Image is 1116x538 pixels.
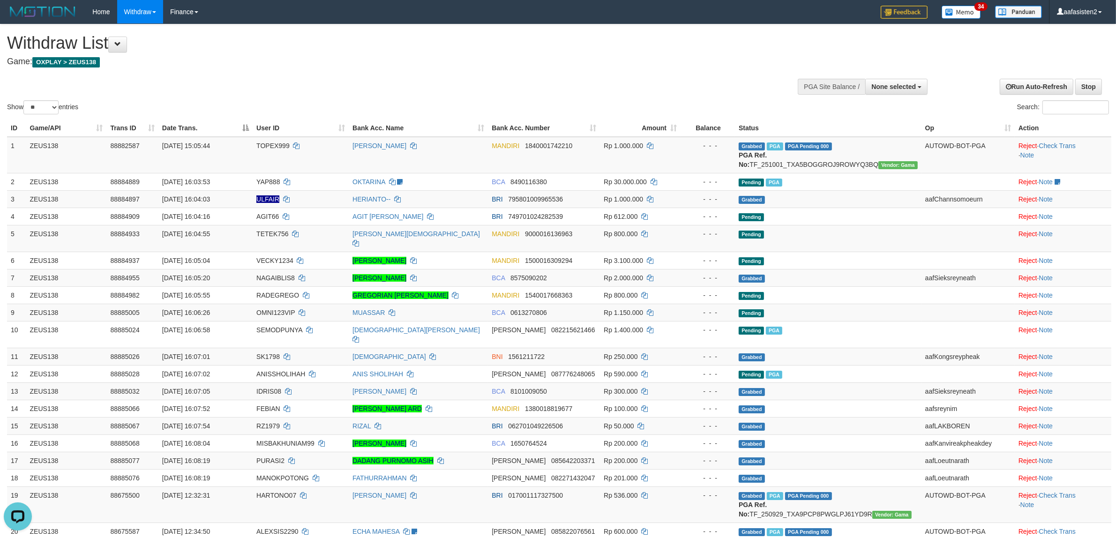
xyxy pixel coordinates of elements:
a: Reject [1019,142,1037,149]
a: RIZAL [352,422,371,430]
th: ID [7,120,26,137]
td: 12 [7,365,26,382]
td: · [1015,269,1111,286]
a: Reject [1019,178,1037,186]
td: ZEUS138 [26,365,107,382]
span: [DATE] 16:05:04 [162,257,210,264]
span: Nama rekening ada tanda titik/strip, harap diedit [256,195,279,203]
th: Op: activate to sort column ascending [921,120,1015,137]
span: Grabbed [739,196,765,204]
span: [DATE] 16:05:55 [162,291,210,299]
span: OMNI123VIP [256,309,295,316]
td: 14 [7,400,26,417]
span: Copy 9000016136963 to clipboard [525,230,572,238]
input: Search: [1042,100,1109,114]
span: [DATE] 16:04:16 [162,213,210,220]
a: MUASSAR [352,309,385,316]
a: Reject [1019,326,1037,334]
td: 1 [7,137,26,173]
span: 88885032 [110,388,139,395]
a: Note [1039,230,1053,238]
span: Rp 3.100.000 [604,257,643,264]
div: - - - [684,404,731,413]
a: Run Auto-Refresh [1000,79,1073,95]
div: - - - [684,177,731,187]
span: [DATE] 16:07:54 [162,422,210,430]
a: Check Trans [1039,528,1076,535]
td: aafChannsomoeurn [921,190,1015,208]
td: ZEUS138 [26,190,107,208]
td: 17 [7,452,26,469]
span: MANDIRI [492,230,519,238]
a: ECHA MAHESA [352,528,399,535]
td: ZEUS138 [26,382,107,400]
span: [DATE] 15:05:44 [162,142,210,149]
span: Pending [739,213,764,221]
span: Pending [739,292,764,300]
span: Grabbed [739,405,765,413]
span: Copy 749701024282539 to clipboard [508,213,563,220]
span: 88885067 [110,422,139,430]
span: Rp 1.150.000 [604,309,643,316]
a: AGIT [PERSON_NAME] [352,213,423,220]
span: BCA [492,388,505,395]
button: None selected [865,79,928,95]
td: 11 [7,348,26,365]
td: · [1015,286,1111,304]
span: Copy 795801009965536 to clipboard [508,195,563,203]
td: 8 [7,286,26,304]
b: PGA Ref. No: [739,151,767,168]
span: 88884955 [110,274,139,282]
span: BRI [492,213,502,220]
span: [DATE] 16:07:05 [162,388,210,395]
span: Rp 1.000.000 [604,195,643,203]
span: 88885077 [110,457,139,464]
span: Pending [739,309,764,317]
td: aafsreynim [921,400,1015,417]
span: 88885005 [110,309,139,316]
div: - - - [684,141,731,150]
a: Reject [1019,274,1037,282]
td: · [1015,400,1111,417]
td: · [1015,173,1111,190]
td: ZEUS138 [26,208,107,225]
span: BRI [492,422,502,430]
span: Copy 0613270806 to clipboard [510,309,547,316]
span: [DATE] 16:07:02 [162,370,210,378]
span: RZ1979 [256,422,280,430]
span: TOPEX999 [256,142,290,149]
span: MANDIRI [492,405,519,412]
span: Grabbed [739,275,765,283]
th: Bank Acc. Name: activate to sort column ascending [349,120,488,137]
span: 88884897 [110,195,139,203]
label: Show entries [7,100,78,114]
td: aafKanvireakpheakdey [921,434,1015,452]
span: RADEGREGO [256,291,299,299]
a: [PERSON_NAME] [352,142,406,149]
button: Open LiveChat chat widget [4,4,32,32]
span: BCA [492,274,505,282]
a: Note [1039,326,1053,334]
span: Grabbed [739,353,765,361]
a: OKTARINA [352,178,385,186]
a: Note [1039,213,1053,220]
th: Balance [681,120,735,137]
a: Reject [1019,474,1037,482]
span: [DATE] 16:04:55 [162,230,210,238]
div: - - - [684,439,731,448]
td: · [1015,452,1111,469]
span: SEMODPUNYA [256,326,302,334]
div: - - - [684,352,731,361]
span: TETEK756 [256,230,288,238]
a: Note [1039,274,1053,282]
a: Note [1039,388,1053,395]
td: 13 [7,382,26,400]
td: ZEUS138 [26,137,107,173]
span: MANDIRI [492,291,519,299]
span: Marked by aafnoeunsreypich [767,142,783,150]
th: Trans ID: activate to sort column ascending [106,120,158,137]
a: Reject [1019,492,1037,499]
span: Grabbed [739,423,765,431]
td: aafKongsreypheak [921,348,1015,365]
div: - - - [684,421,731,431]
